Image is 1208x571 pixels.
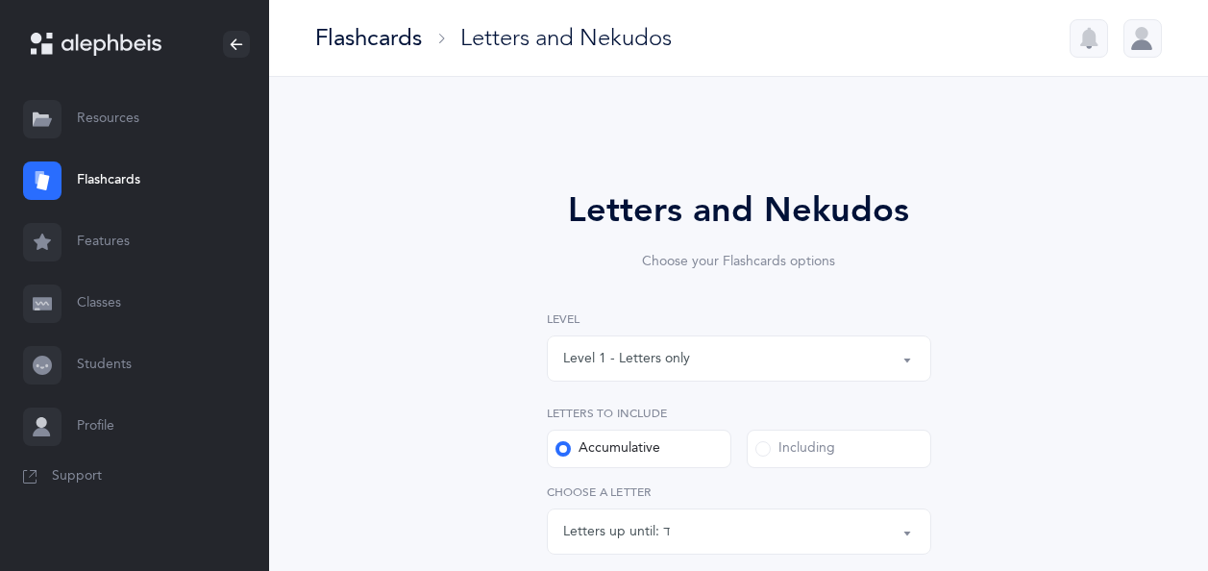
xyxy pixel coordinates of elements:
button: ד [547,509,931,555]
label: Choose a letter [547,484,931,501]
div: Accumulative [555,439,660,459]
button: Level 1 - Letters only [547,335,931,382]
div: Letters and Nekudos [493,185,985,236]
label: Letters to include [547,405,931,422]
div: Flashcards [315,22,422,54]
div: Including [755,439,835,459]
div: Letters up until: [563,522,663,542]
iframe: Drift Widget Chat Controller [1112,475,1185,548]
div: Letters and Nekudos [460,22,672,54]
span: Support [52,467,102,486]
div: ד [663,522,670,542]
div: Choose your Flashcards options [493,252,985,272]
div: Level 1 - Letters only [563,349,690,369]
label: Level [547,310,931,328]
